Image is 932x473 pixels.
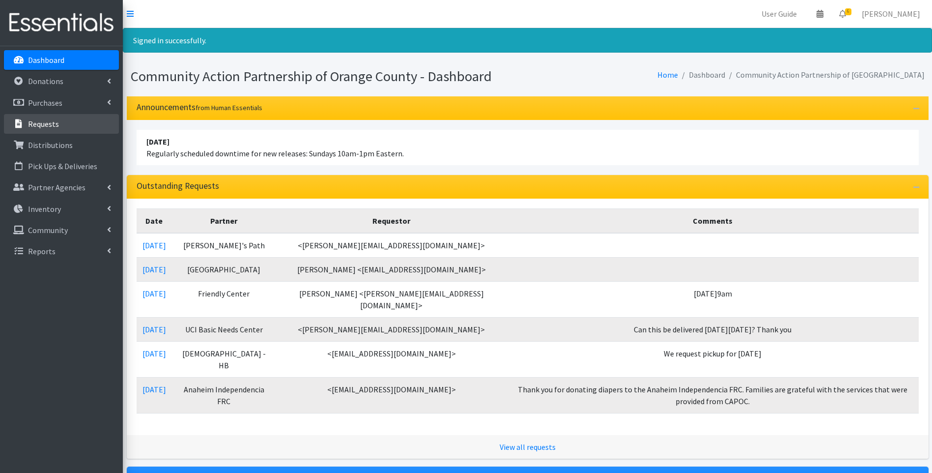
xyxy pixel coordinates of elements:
[172,341,277,377] td: [DEMOGRAPHIC_DATA] - HB
[28,76,63,86] p: Donations
[507,208,919,233] th: Comments
[142,289,166,298] a: [DATE]
[172,233,277,258] td: [PERSON_NAME]'s Path
[28,98,62,108] p: Purchases
[276,317,507,341] td: <[PERSON_NAME][EMAIL_ADDRESS][DOMAIN_NAME]>
[146,137,169,147] strong: [DATE]
[507,317,919,341] td: Can this be delivered [DATE][DATE]? Thank you
[500,442,556,452] a: View all requests
[137,102,262,113] h3: Announcements
[28,246,56,256] p: Reports
[507,281,919,317] td: [DATE]9am
[28,119,59,129] p: Requests
[172,257,277,281] td: [GEOGRAPHIC_DATA]
[137,208,172,233] th: Date
[137,130,919,165] li: Regularly scheduled downtime for new releases: Sundays 10am-1pm Eastern.
[28,140,73,150] p: Distributions
[4,241,119,261] a: Reports
[196,103,262,112] small: from Human Essentials
[28,182,85,192] p: Partner Agencies
[172,208,277,233] th: Partner
[172,281,277,317] td: Friendly Center
[276,281,507,317] td: [PERSON_NAME] <[PERSON_NAME][EMAIL_ADDRESS][DOMAIN_NAME]>
[754,4,805,24] a: User Guide
[4,199,119,219] a: Inventory
[276,257,507,281] td: [PERSON_NAME] <[EMAIL_ADDRESS][DOMAIN_NAME]>
[4,177,119,197] a: Partner Agencies
[28,225,68,235] p: Community
[678,68,725,82] li: Dashboard
[4,220,119,240] a: Community
[28,55,64,65] p: Dashboard
[142,265,166,274] a: [DATE]
[507,341,919,377] td: We request pickup for [DATE]
[4,114,119,134] a: Requests
[276,208,507,233] th: Requestor
[4,50,119,70] a: Dashboard
[28,161,97,171] p: Pick Ups & Deliveries
[142,325,166,334] a: [DATE]
[831,4,854,24] a: 6
[725,68,925,82] li: Community Action Partnership of [GEOGRAPHIC_DATA]
[131,68,524,85] h1: Community Action Partnership of Orange County - Dashboard
[123,28,932,53] div: Signed in successfully.
[172,377,277,413] td: Anaheim Independencia FRC
[28,204,61,214] p: Inventory
[657,70,678,80] a: Home
[845,8,851,15] span: 6
[137,181,219,191] h3: Outstanding Requests
[276,377,507,413] td: <[EMAIL_ADDRESS][DOMAIN_NAME]>
[4,156,119,176] a: Pick Ups & Deliveries
[142,384,166,394] a: [DATE]
[4,6,119,39] img: HumanEssentials
[172,317,277,341] td: UCI Basic Needs Center
[4,135,119,155] a: Distributions
[507,377,919,413] td: Thank you for donating diapers to the Anaheim Independencia FRC. Families are grateful with the s...
[4,71,119,91] a: Donations
[142,240,166,250] a: [DATE]
[276,233,507,258] td: <[PERSON_NAME][EMAIL_ADDRESS][DOMAIN_NAME]>
[142,349,166,358] a: [DATE]
[854,4,928,24] a: [PERSON_NAME]
[276,341,507,377] td: <[EMAIL_ADDRESS][DOMAIN_NAME]>
[4,93,119,113] a: Purchases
